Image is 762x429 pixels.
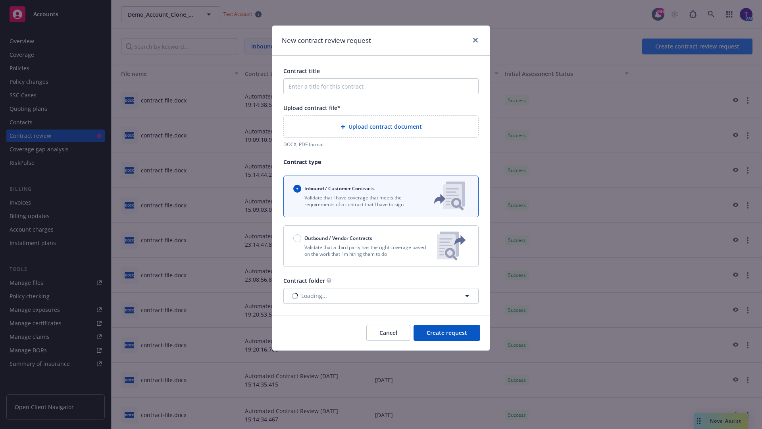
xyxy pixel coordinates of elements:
[304,185,375,192] span: Inbound / Customer Contracts
[427,329,467,336] span: Create request
[282,35,371,46] h1: New contract review request
[283,115,479,138] div: Upload contract document
[471,35,480,45] a: close
[293,194,421,208] p: Validate that I have coverage that meets the requirements of a contract that I have to sign
[414,325,480,341] button: Create request
[283,67,320,75] span: Contract title
[283,141,479,148] div: DOCX, PDF format
[379,329,397,336] span: Cancel
[366,325,410,341] button: Cancel
[293,234,301,242] input: Outbound / Vendor Contracts
[283,104,341,112] span: Upload contract file*
[301,292,327,300] span: Loading...
[283,158,479,166] p: Contract type
[283,225,479,267] button: Outbound / Vendor ContractsValidate that a third party has the right coverage based on the work t...
[283,176,479,217] button: Inbound / Customer ContractsValidate that I have coverage that meets the requirements of a contra...
[283,78,479,94] input: Enter a title for this contract
[348,122,422,131] span: Upload contract document
[304,235,372,242] span: Outbound / Vendor Contracts
[283,277,325,284] span: Contract folder
[283,288,479,304] button: Loading...
[293,244,431,257] p: Validate that a third party has the right coverage based on the work that I'm hiring them to do
[293,185,301,193] input: Inbound / Customer Contracts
